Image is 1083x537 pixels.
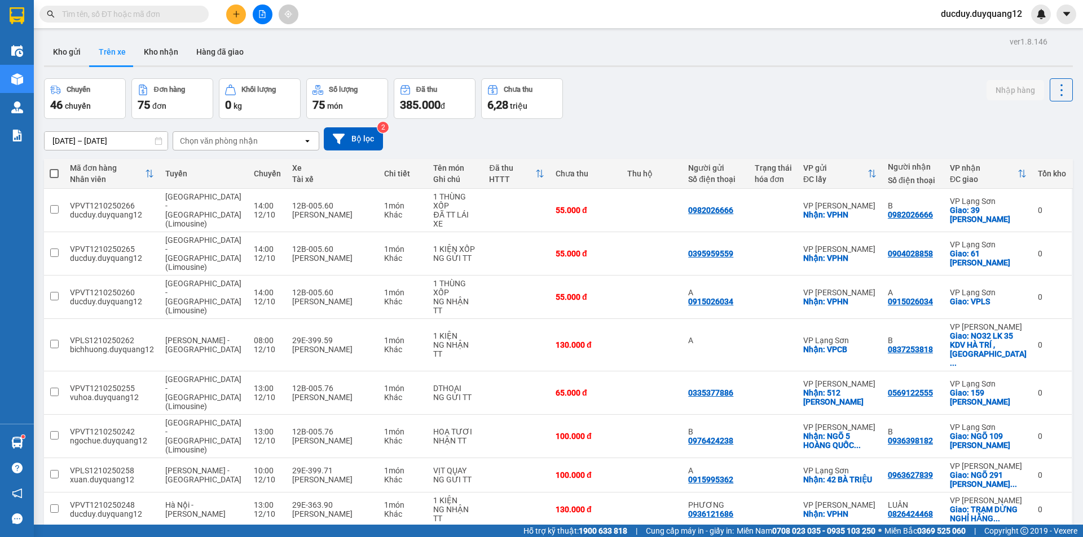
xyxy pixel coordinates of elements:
div: DTHOAI [433,384,478,393]
div: Thu hộ [627,169,677,178]
sup: 1 [21,435,25,438]
div: Nhận: NGÕ 5 HOÀNG QUỐC VIỆT,CẦU GIẤY,HÀ NỘI [803,432,877,450]
div: 10:00 [254,466,281,475]
span: [PERSON_NAME] - [GEOGRAPHIC_DATA] [165,336,241,354]
div: VP [PERSON_NAME] [950,322,1027,331]
span: món [327,101,343,110]
th: Toggle SortBy [483,159,550,189]
div: VPLS1210250258 [70,466,154,475]
div: 0982026666 [688,206,733,215]
div: 12B-005.76 [292,427,373,436]
div: Xe [292,163,373,172]
div: 0 [1038,340,1066,349]
strong: 0708 023 035 - 0935 103 250 [772,526,875,535]
div: Tài xế [292,175,373,184]
button: Trên xe [90,38,135,65]
span: plus [232,10,240,18]
button: file-add [253,5,272,24]
div: Chọn văn phòng nhận [180,135,258,147]
div: Khác [384,393,422,402]
span: triệu [510,101,527,110]
div: VP nhận [950,163,1018,172]
div: NHẬN TT [433,436,478,445]
div: 12B-005.76 [292,384,373,393]
div: NG GỬI TT [433,393,478,402]
div: 0963627839 [888,471,933,480]
div: ducduy.duyquang12 [70,254,154,263]
div: 0395959559 [688,249,733,258]
div: 0569122555 [888,388,933,397]
div: Nhận: VPHN [803,509,877,518]
span: [GEOGRAPHIC_DATA] - [GEOGRAPHIC_DATA] (Limousine) [165,279,241,315]
span: 75 [312,98,325,112]
div: 0976424238 [688,436,733,445]
div: 1 món [384,201,422,210]
div: 0 [1038,206,1066,215]
input: Select a date range. [45,132,168,150]
div: 55.000 đ [556,249,616,258]
div: VP [PERSON_NAME] [803,423,877,432]
span: 6,28 [487,98,508,112]
div: VP [PERSON_NAME] [950,461,1027,471]
span: Hỗ trợ kỹ thuật: [523,525,627,537]
div: A [688,336,743,345]
div: 12/10 [254,254,281,263]
div: 1 món [384,336,422,345]
div: B [888,427,939,436]
div: 12/10 [254,436,281,445]
span: file-add [258,10,266,18]
div: 1 THÙNG XỐP [433,192,478,210]
div: NG NHẬN TT [433,505,478,523]
span: kg [234,101,242,110]
div: Nhân viên [70,175,145,184]
span: đ [441,101,445,110]
div: Nhận: VPHN [803,297,877,306]
span: ... [950,358,957,367]
span: message [12,513,23,524]
div: [PERSON_NAME] [292,509,373,518]
span: notification [12,488,23,499]
span: copyright [1020,527,1028,535]
div: 100.000 đ [556,471,616,480]
div: VPVT1210250260 [70,288,154,297]
div: vuhoa.duyquang12 [70,393,154,402]
div: [PERSON_NAME] [292,475,373,484]
div: Người gửi [688,163,743,172]
div: Đã thu [416,86,437,94]
div: Khác [384,475,422,484]
div: Đơn hàng [154,86,185,94]
div: 12B-005.60 [292,201,373,210]
div: VPVT1210250266 [70,201,154,210]
div: VỊT QUAY [433,466,478,475]
div: Khối lượng [241,86,276,94]
div: VP [PERSON_NAME] [803,288,877,297]
div: HTTT [489,175,535,184]
input: Tìm tên, số ĐT hoặc mã đơn [62,8,195,20]
span: đơn [152,101,166,110]
img: logo-vxr [10,7,24,24]
button: Hàng đã giao [187,38,253,65]
span: ... [993,514,1000,523]
div: B [888,336,939,345]
div: ducduy.duyquang12 [70,210,154,219]
span: [GEOGRAPHIC_DATA] - [GEOGRAPHIC_DATA] (Limousine) [165,236,241,272]
div: NG NHẬN TT [433,297,478,315]
div: 0 [1038,388,1066,397]
div: ĐC giao [950,175,1018,184]
span: chuyến [65,101,91,110]
div: VPVT1210250265 [70,245,154,254]
div: 0915026034 [688,297,733,306]
div: [PERSON_NAME] [292,345,373,354]
button: Bộ lọc [324,127,383,150]
div: 13:00 [254,427,281,436]
div: 100.000 đ [556,432,616,441]
div: 65.000 đ [556,388,616,397]
div: NG GỬI TT [433,475,478,484]
div: 12/10 [254,393,281,402]
div: 0915995362 [688,475,733,484]
strong: 0369 525 060 [917,526,966,535]
div: Tồn kho [1038,169,1066,178]
span: 75 [138,98,150,112]
div: 0936398182 [888,436,933,445]
button: Kho gửi [44,38,90,65]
